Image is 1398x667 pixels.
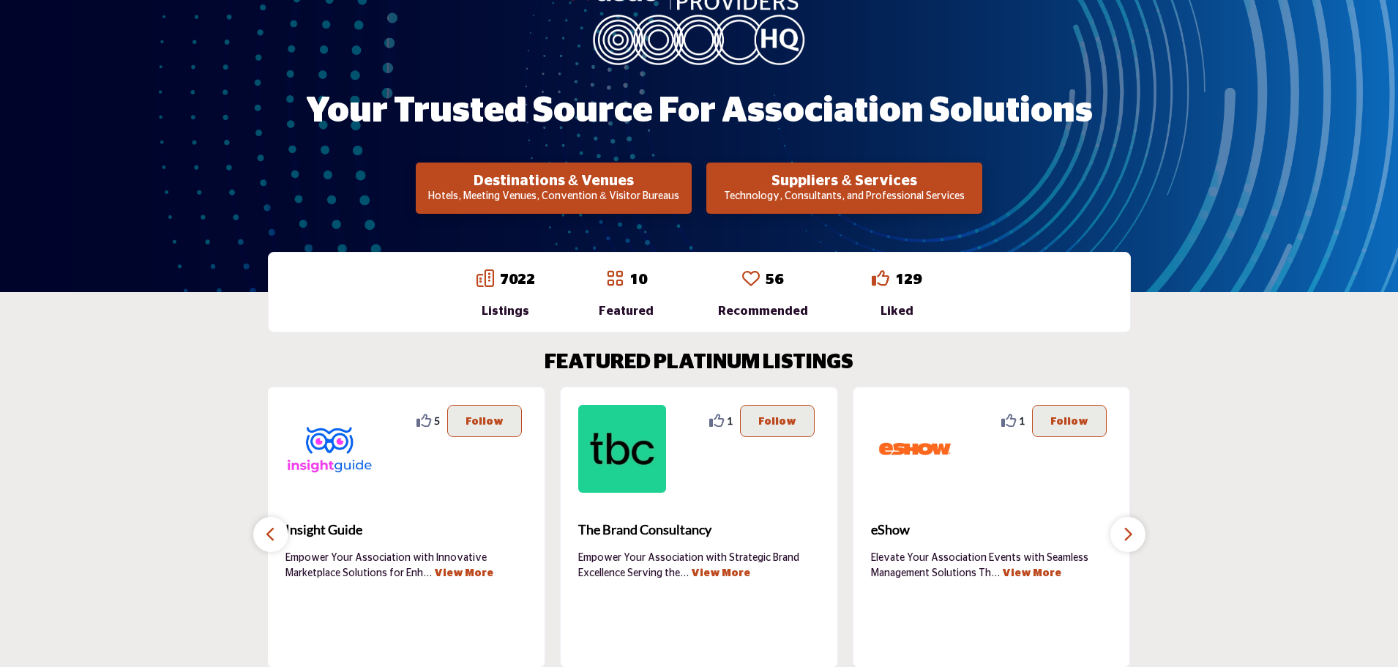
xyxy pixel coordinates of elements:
span: eShow [871,520,1113,540]
h2: FEATURED PLATINUM LISTINGS [545,351,853,376]
button: Follow [1032,405,1107,437]
a: View More [1002,568,1061,578]
img: eShow [871,405,959,493]
span: Insight Guide [285,520,527,540]
a: View More [691,568,750,578]
span: 1 [1019,413,1025,428]
span: ... [680,568,689,578]
p: Follow [758,413,796,429]
button: Follow [740,405,815,437]
p: Hotels, Meeting Venues, Convention & Visitor Bureaus [420,190,687,204]
span: The Brand Consultancy [578,520,820,540]
a: Go to Featured [606,269,624,290]
span: 5 [434,413,440,428]
p: Empower Your Association with Strategic Brand Excellence Serving the [578,551,820,580]
h2: Destinations & Venues [420,172,687,190]
span: ... [991,568,1000,578]
button: Follow [447,405,522,437]
a: 10 [629,272,647,287]
h2: Suppliers & Services [711,172,978,190]
p: Elevate Your Association Events with Seamless Management Solutions Th [871,551,1113,580]
a: View More [434,568,493,578]
button: Suppliers & Services Technology, Consultants, and Professional Services [706,163,982,214]
img: Insight Guide [285,405,373,493]
h1: Your Trusted Source for Association Solutions [306,89,1093,134]
div: Listings [476,302,535,320]
span: 1 [727,413,733,428]
div: Recommended [718,302,808,320]
a: The Brand Consultancy [578,510,820,550]
a: 129 [895,272,922,287]
span: ... [423,568,432,578]
button: Destinations & Venues Hotels, Meeting Venues, Convention & Visitor Bureaus [416,163,692,214]
p: Empower Your Association with Innovative Marketplace Solutions for Enh [285,551,527,580]
p: Follow [1050,413,1088,429]
p: Technology, Consultants, and Professional Services [711,190,978,204]
img: The Brand Consultancy [578,405,666,493]
i: Go to Liked [872,269,889,287]
p: Follow [466,413,504,429]
a: eShow [871,510,1113,550]
a: Go to Recommended [742,269,760,290]
a: Insight Guide [285,510,527,550]
div: Liked [872,302,922,320]
a: 7022 [500,272,535,287]
div: Featured [599,302,654,320]
a: 56 [766,272,783,287]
